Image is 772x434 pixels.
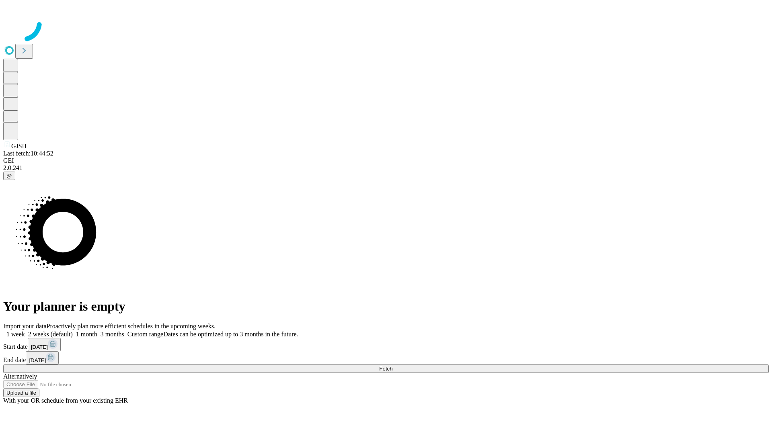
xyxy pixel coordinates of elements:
[379,366,392,372] span: Fetch
[3,157,769,164] div: GEI
[26,351,59,364] button: [DATE]
[29,357,46,363] span: [DATE]
[6,331,25,338] span: 1 week
[28,331,73,338] span: 2 weeks (default)
[3,299,769,314] h1: Your planner is empty
[28,338,61,351] button: [DATE]
[47,323,216,330] span: Proactively plan more efficient schedules in the upcoming weeks.
[101,331,124,338] span: 3 months
[3,338,769,351] div: Start date
[163,331,298,338] span: Dates can be optimized up to 3 months in the future.
[3,323,47,330] span: Import your data
[3,373,37,380] span: Alternatively
[31,344,48,350] span: [DATE]
[3,172,15,180] button: @
[11,143,27,149] span: GJSH
[3,351,769,364] div: End date
[3,150,53,157] span: Last fetch: 10:44:52
[3,364,769,373] button: Fetch
[3,397,128,404] span: With your OR schedule from your existing EHR
[6,173,12,179] span: @
[76,331,97,338] span: 1 month
[3,389,39,397] button: Upload a file
[3,164,769,172] div: 2.0.241
[127,331,163,338] span: Custom range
